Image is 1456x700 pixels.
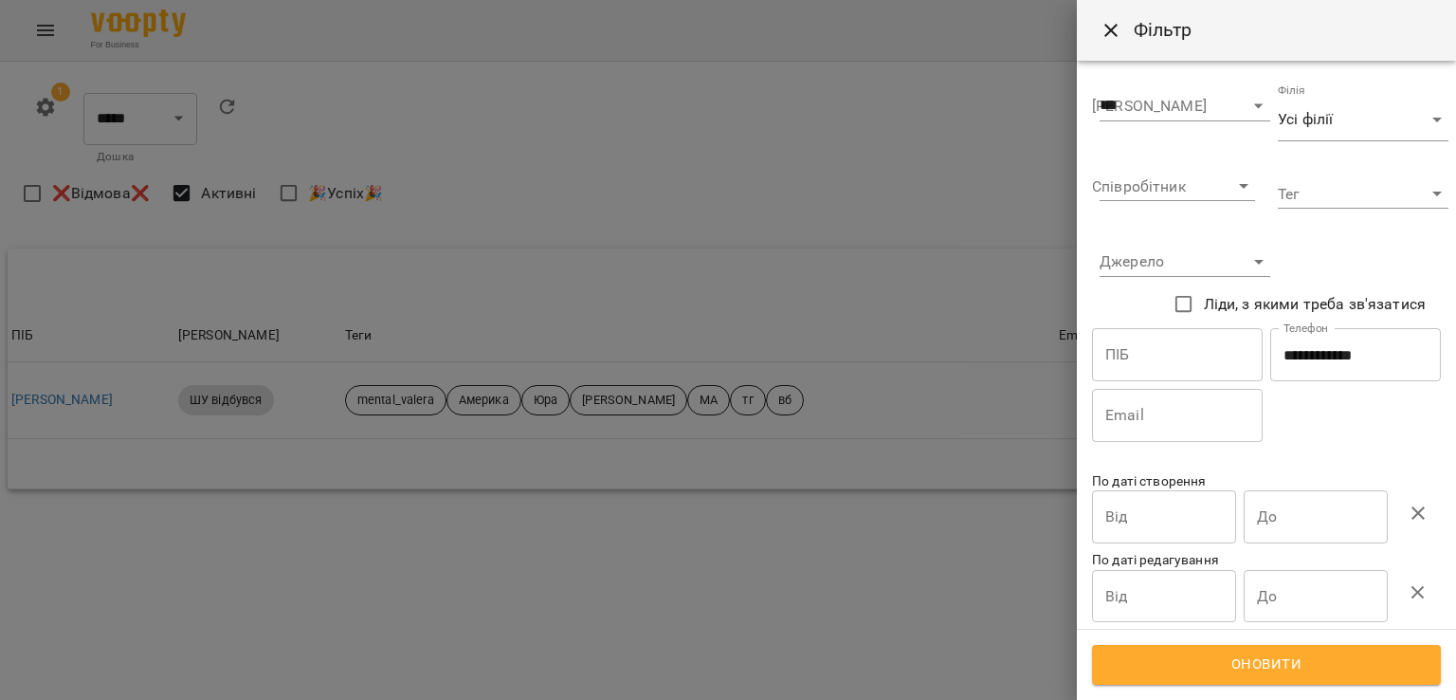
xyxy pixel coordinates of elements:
button: Close [1088,8,1134,53]
h6: Фільтр [1134,15,1433,45]
div: Усі філії [1278,99,1448,141]
p: По даті редагування [1092,551,1441,570]
button: Оновити [1092,645,1441,685]
label: Філія [1278,85,1305,97]
span: Усі філії [1278,108,1426,131]
p: По даті створення [1092,472,1441,491]
label: Співробітник [1092,179,1186,194]
span: Ліди, з якими треба зв'язатися [1204,293,1426,316]
span: Оновити [1113,653,1420,677]
label: [PERSON_NAME] [1092,99,1207,114]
